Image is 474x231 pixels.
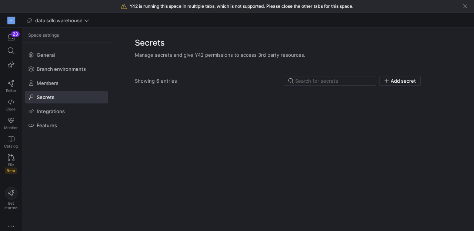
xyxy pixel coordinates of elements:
[28,33,59,38] span: Space settings
[3,114,19,133] a: Monitor
[25,105,108,118] a: Integrations
[3,133,19,151] a: Catalog
[6,107,16,111] span: Code
[35,17,83,23] span: data sdlc warehouse
[25,77,108,89] a: Members
[3,151,19,176] a: PRsBeta
[25,63,108,75] a: Branch environments
[4,125,18,130] span: Monitor
[379,76,421,86] button: Add secret
[37,108,65,114] span: Integrations
[4,144,18,148] span: Catalog
[25,119,108,132] a: Features
[25,16,91,25] button: data sdlc warehouse
[135,52,421,58] div: Manage secrets and give Y42 permissions to access 3rd party resources.
[4,201,17,210] span: Get started
[3,14,19,27] a: M
[37,122,57,128] span: Features
[25,91,108,103] a: Secrets
[295,78,371,84] input: Search for secrets
[37,80,59,86] span: Members
[391,78,416,84] span: Add secret
[25,49,108,61] a: General
[37,66,86,72] span: Branch environments
[3,31,19,44] button: 23
[5,168,17,174] span: Beta
[3,77,19,96] a: Editor
[11,31,20,37] div: 23
[135,78,177,84] div: Showing 6 entries
[37,52,55,58] span: General
[135,37,421,49] h2: Secrets
[8,162,14,167] span: PRs
[6,88,16,93] span: Editor
[7,17,15,24] div: M
[3,184,19,213] button: Getstarted
[37,94,54,100] span: Secrets
[130,4,353,9] span: Y42 is running this space in multiple tabs, which is not supported. Please close the other tabs f...
[3,96,19,114] a: Code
